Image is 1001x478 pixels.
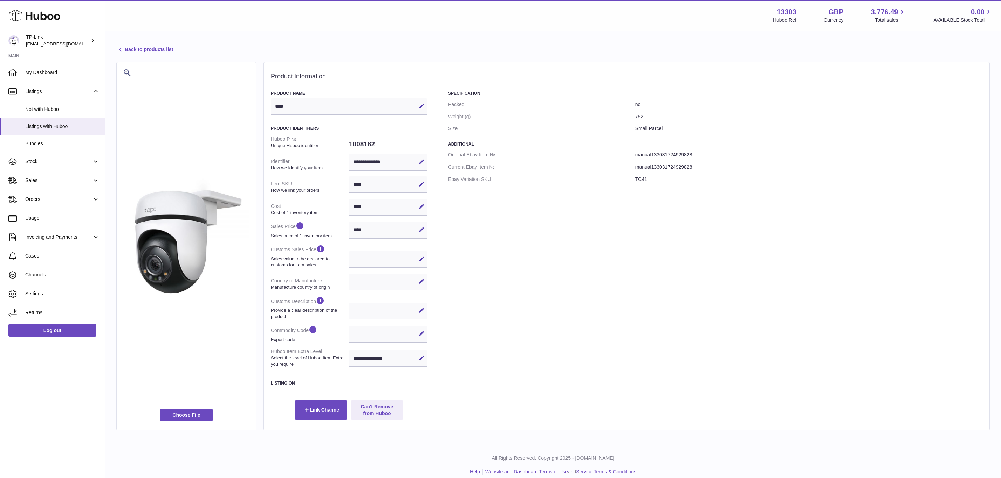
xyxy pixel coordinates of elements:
dt: Identifier [271,155,349,174]
p: All Rights Reserved. Copyright 2025 - [DOMAIN_NAME] [111,455,995,462]
strong: Select the level of Huboo Item Extra you require [271,355,347,367]
li: and [483,469,636,475]
span: Total sales [875,17,906,23]
dt: Customs Sales Price [271,241,349,270]
span: Not with Huboo [25,106,100,113]
dt: Ebay Variation SKU [448,173,635,185]
div: TP-Link [26,34,89,47]
span: Returns [25,309,100,316]
h3: Product Identifiers [271,126,427,131]
h3: Additional [448,141,982,147]
a: Website and Dashboard Terms of Use [485,469,568,475]
strong: Sales price of 1 inventory item [271,233,347,239]
a: Back to products list [116,45,173,54]
dd: 1008182 [349,137,427,152]
dd: 752 [635,111,982,123]
dt: Huboo P № [271,133,349,151]
a: Log out [8,324,96,337]
h3: Product Name [271,91,427,96]
span: Invoicing and Payments [25,234,92,240]
dd: manual133031724929828 [635,161,982,173]
strong: Cost of 1 inventory item [271,210,347,216]
dt: Huboo Item Extra Level [271,345,349,370]
strong: Sales value to be declared to customs for item sales [271,256,347,268]
dt: Original Ebay Item № [448,149,635,161]
strong: GBP [828,7,843,17]
span: Cases [25,253,100,259]
span: 3,776.49 [871,7,898,17]
dd: no [635,98,982,111]
strong: How we identify your item [271,165,347,171]
img: internalAdmin-13303@internal.huboo.com [8,35,19,46]
button: Can't Remove from Huboo [351,400,403,419]
a: Service Terms & Conditions [576,469,636,475]
strong: Manufacture country of origin [271,284,347,290]
span: Stock [25,158,92,165]
dt: Packed [448,98,635,111]
dt: Item SKU [271,178,349,196]
span: Usage [25,215,100,222]
button: Link Channel [295,400,347,419]
dt: Weight (g) [448,111,635,123]
dt: Cost [271,200,349,218]
span: Choose File [160,409,213,421]
dt: Sales Price [271,218,349,241]
span: Listings with Huboo [25,123,100,130]
h2: Product Information [271,73,982,80]
span: Channels [25,272,100,278]
span: Sales [25,177,92,184]
dt: Commodity Code [271,322,349,345]
a: 3,776.49 Total sales [871,7,906,23]
strong: Unique Huboo identifier [271,142,347,149]
img: 133031724929892.jpg [124,176,249,302]
span: 0.00 [971,7,985,17]
dt: Country of Manufacture [271,275,349,293]
dd: manual133031724929828 [635,149,982,161]
span: [EMAIL_ADDRESS][DOMAIN_NAME] [26,41,103,47]
span: Bundles [25,140,100,147]
strong: How we link your orders [271,187,347,194]
a: 0.00 AVAILABLE Stock Total [933,7,993,23]
strong: Export code [271,337,347,343]
span: Listings [25,88,92,95]
dt: Customs Description [271,293,349,322]
dt: Size [448,122,635,135]
div: Huboo Ref [773,17,796,23]
span: My Dashboard [25,69,100,76]
strong: 13303 [777,7,796,17]
span: AVAILABLE Stock Total [933,17,993,23]
dd: TC41 [635,173,982,185]
a: Help [470,469,480,475]
span: Settings [25,290,100,297]
strong: Provide a clear description of the product [271,307,347,319]
h3: Listing On [271,380,427,386]
div: Currency [824,17,844,23]
dt: Current Ebay Item № [448,161,635,173]
h3: Specification [448,91,982,96]
dd: Small Parcel [635,122,982,135]
span: Orders [25,196,92,203]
